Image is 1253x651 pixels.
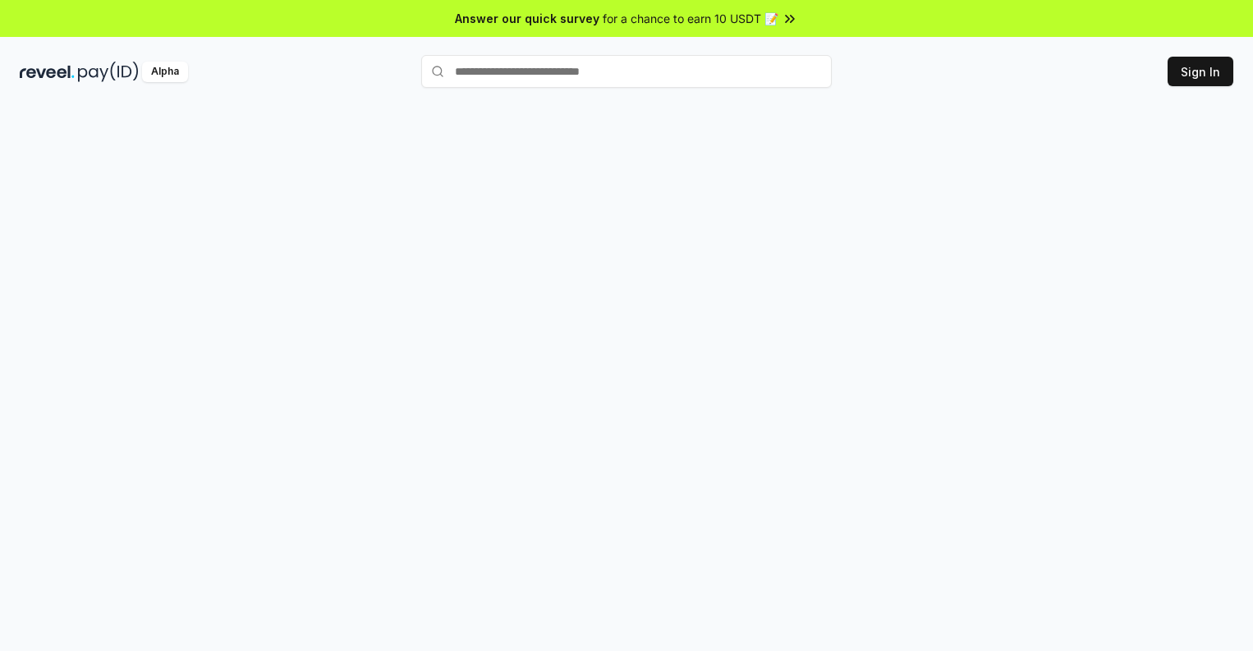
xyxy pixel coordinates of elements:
[1168,57,1233,86] button: Sign In
[455,10,599,27] span: Answer our quick survey
[142,62,188,82] div: Alpha
[78,62,139,82] img: pay_id
[20,62,75,82] img: reveel_dark
[603,10,778,27] span: for a chance to earn 10 USDT 📝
